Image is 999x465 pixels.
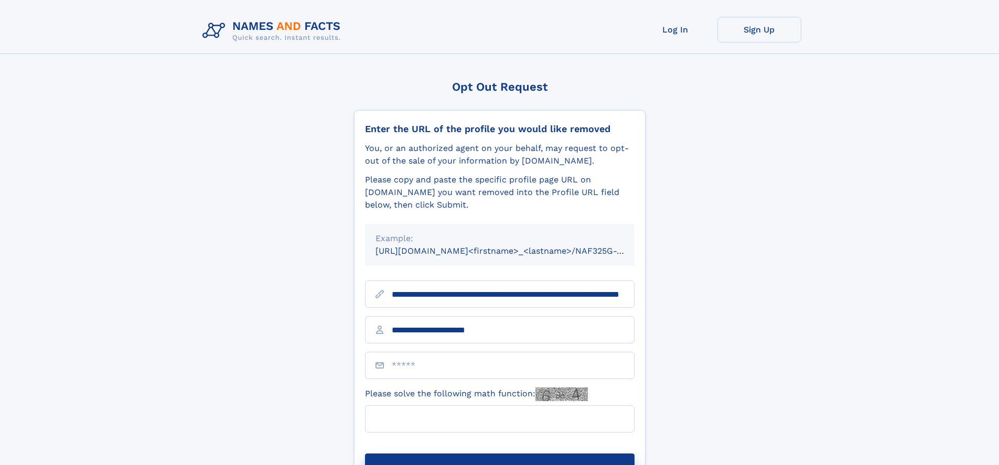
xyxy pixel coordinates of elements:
[633,17,717,42] a: Log In
[365,174,635,211] div: Please copy and paste the specific profile page URL on [DOMAIN_NAME] you want removed into the Pr...
[375,232,624,245] div: Example:
[354,80,646,93] div: Opt Out Request
[365,142,635,167] div: You, or an authorized agent on your behalf, may request to opt-out of the sale of your informatio...
[365,387,588,401] label: Please solve the following math function:
[717,17,801,42] a: Sign Up
[365,123,635,135] div: Enter the URL of the profile you would like removed
[198,17,349,45] img: Logo Names and Facts
[375,246,654,256] small: [URL][DOMAIN_NAME]<firstname>_<lastname>/NAF325G-xxxxxxxx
